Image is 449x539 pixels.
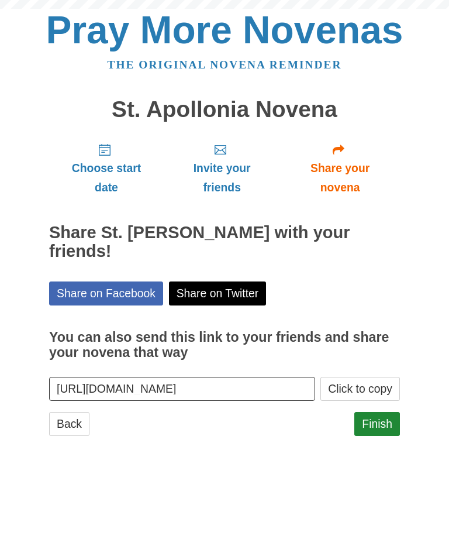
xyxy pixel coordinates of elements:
span: Invite your friends [175,159,268,197]
a: Pray More Novenas [46,8,403,52]
a: Share on Facebook [49,281,163,305]
a: The original novena reminder [108,59,342,71]
span: Choose start date [61,159,152,197]
a: Share your novena [280,133,400,203]
h1: St. Apollonia Novena [49,97,400,122]
a: Choose start date [49,133,164,203]
a: Share on Twitter [169,281,267,305]
a: Finish [354,412,400,436]
a: Invite your friends [164,133,280,203]
span: Share your novena [292,159,388,197]
button: Click to copy [320,377,400,401]
h3: You can also send this link to your friends and share your novena that way [49,330,400,360]
h2: Share St. [PERSON_NAME] with your friends! [49,224,400,261]
a: Back [49,412,89,436]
